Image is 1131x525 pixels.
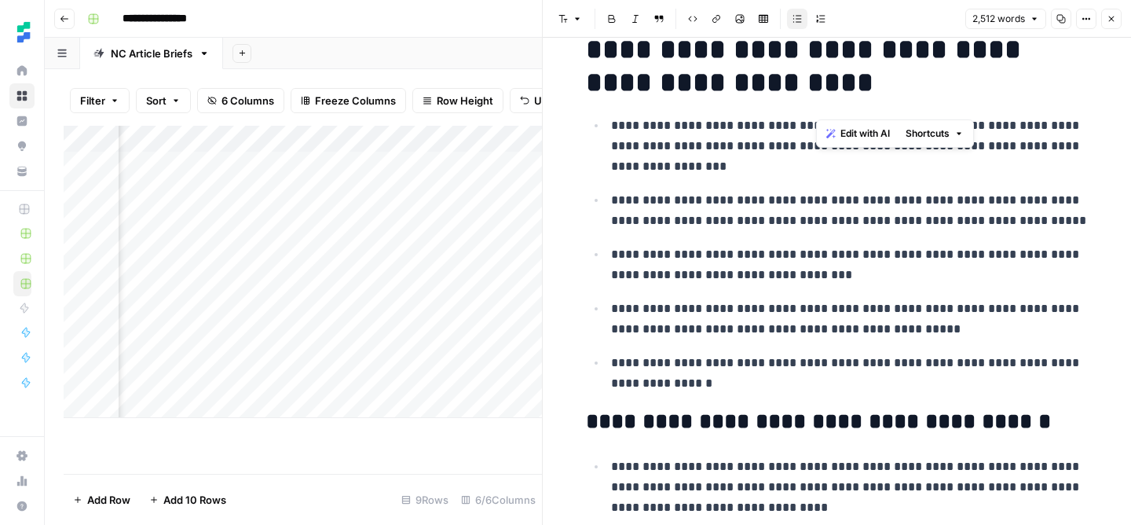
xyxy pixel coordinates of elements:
button: 2,512 words [965,9,1046,29]
a: Your Data [9,159,35,184]
span: Add Row [87,492,130,508]
div: 6/6 Columns [455,487,542,512]
a: Settings [9,443,35,468]
button: Filter [70,88,130,113]
div: NC Article Briefs [111,46,192,61]
div: 9 Rows [395,487,455,512]
span: Undo [534,93,561,108]
button: 6 Columns [197,88,284,113]
a: Usage [9,468,35,494]
span: Filter [80,93,105,108]
button: Sort [136,88,191,113]
span: Sort [146,93,167,108]
span: Shortcuts [906,127,950,141]
span: 2,512 words [972,12,1025,26]
button: Help + Support [9,494,35,519]
a: NC Article Briefs [80,38,223,69]
a: Home [9,58,35,83]
button: Row Height [412,88,503,113]
a: Browse [9,83,35,108]
button: Shortcuts [899,123,970,144]
button: Edit with AI [820,123,896,144]
span: Edit with AI [840,127,890,141]
span: Row Height [437,93,493,108]
a: Insights [9,108,35,134]
span: 6 Columns [221,93,274,108]
button: Workspace: Ten Speed [9,13,35,52]
button: Add Row [64,487,140,512]
a: Opportunities [9,134,35,159]
span: Freeze Columns [315,93,396,108]
button: Undo [510,88,571,113]
button: Freeze Columns [291,88,406,113]
span: Add 10 Rows [163,492,226,508]
button: Add 10 Rows [140,487,236,512]
img: Ten Speed Logo [9,18,38,46]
